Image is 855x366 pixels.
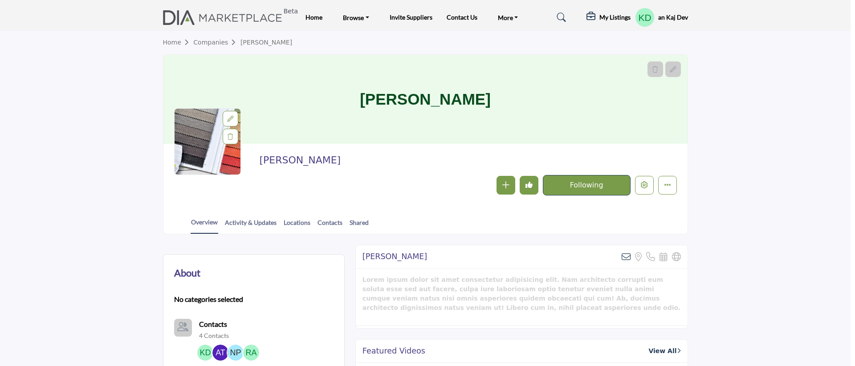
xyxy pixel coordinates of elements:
[199,331,229,340] a: 4 Contacts
[349,218,369,233] a: Shared
[163,10,287,25] a: Beta
[243,345,259,361] img: RajQA A.
[163,10,287,25] img: site Logo
[223,111,238,126] div: Aspect Ratio:1:1,Size:400x400px
[360,55,491,144] h1: [PERSON_NAME]
[193,39,240,46] a: Companies
[212,345,228,361] img: Akshay T.
[520,176,538,195] button: Undo like
[548,10,572,24] a: Search
[259,155,504,166] h2: [PERSON_NAME]
[284,8,298,15] h6: Beta
[362,276,681,311] strong: Lorem ipsum dolor sit amet consectetur adipisicing elit. Nam architecto corrupti eum soluta esse ...
[191,217,218,234] a: Overview
[174,319,192,337] button: Contact-Employee Icon
[174,294,243,305] b: No categories selected
[228,345,244,361] img: Nirmal P.
[305,13,322,21] a: Home
[492,11,525,24] a: More
[447,13,477,21] a: Contact Us
[362,252,427,261] h2: RAMson
[543,175,631,195] button: Following
[317,218,343,233] a: Contacts
[586,12,631,23] div: My Listings
[648,346,680,356] a: View All
[390,13,432,21] a: Invite Suppliers
[635,8,655,27] button: Show hide supplier dropdown
[658,176,677,195] button: More details
[599,13,631,21] h5: My Listings
[658,13,688,22] h5: an Kaj Dev
[197,345,213,361] img: Kaj D.
[665,61,681,77] div: Aspect Ratio:6:1,Size:1200x200px
[635,176,654,195] button: Edit company
[163,39,194,46] a: Home
[362,346,425,356] h2: Featured Videos
[199,320,227,328] b: Contacts
[337,11,375,24] a: Browse
[174,319,192,337] a: Link of redirect to contact page
[283,218,311,233] a: Locations
[174,265,200,280] h2: About
[199,319,227,329] a: Contacts
[240,39,292,46] a: [PERSON_NAME]
[224,218,277,233] a: Activity & Updates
